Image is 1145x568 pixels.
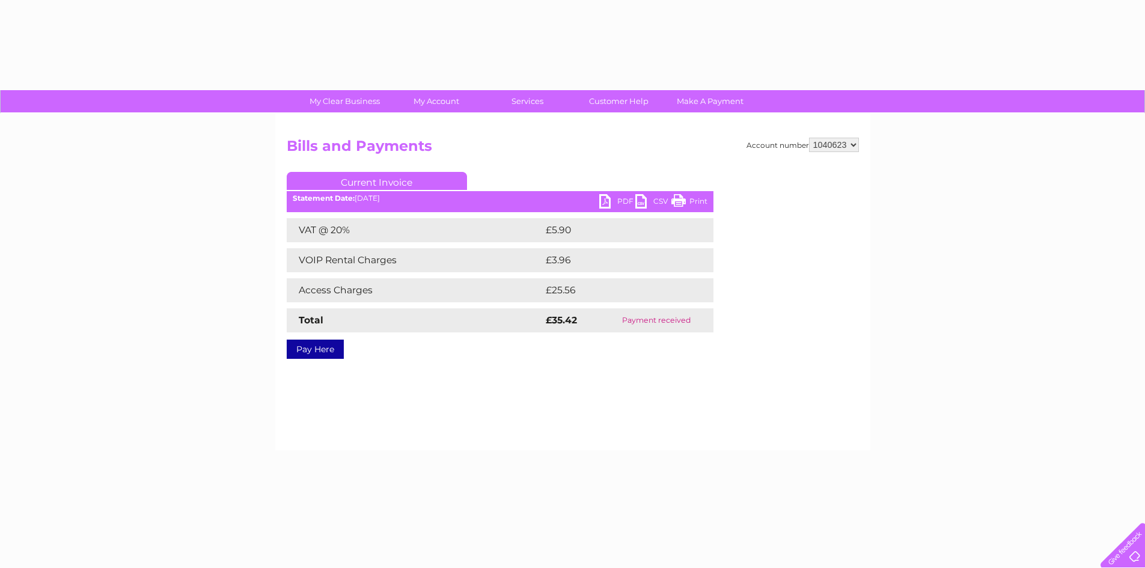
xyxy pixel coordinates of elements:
[599,308,713,332] td: Payment received
[671,194,707,212] a: Print
[478,90,577,112] a: Services
[293,194,355,203] b: Statement Date:
[386,90,486,112] a: My Account
[543,218,686,242] td: £5.90
[287,340,344,359] a: Pay Here
[299,314,323,326] strong: Total
[635,194,671,212] a: CSV
[543,278,689,302] td: £25.56
[287,278,543,302] td: Access Charges
[287,138,859,160] h2: Bills and Payments
[569,90,668,112] a: Customer Help
[747,138,859,152] div: Account number
[295,90,394,112] a: My Clear Business
[287,172,467,190] a: Current Invoice
[543,248,686,272] td: £3.96
[287,194,713,203] div: [DATE]
[599,194,635,212] a: PDF
[287,218,543,242] td: VAT @ 20%
[546,314,577,326] strong: £35.42
[287,248,543,272] td: VOIP Rental Charges
[661,90,760,112] a: Make A Payment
